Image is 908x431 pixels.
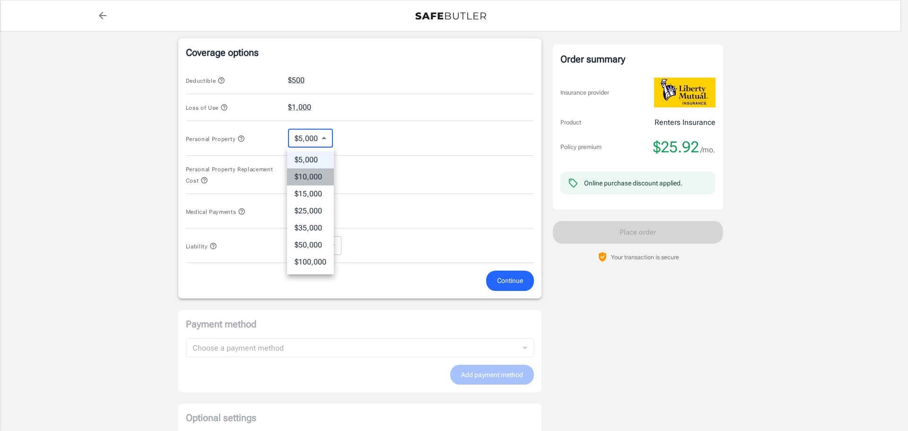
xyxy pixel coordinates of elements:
[287,220,334,237] li: $35,000
[287,202,334,220] li: $25,000
[287,168,334,185] li: $10,000
[287,185,334,202] li: $15,000
[287,254,334,271] li: $100,000
[287,151,334,168] li: $5,000
[287,237,334,254] li: $50,000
